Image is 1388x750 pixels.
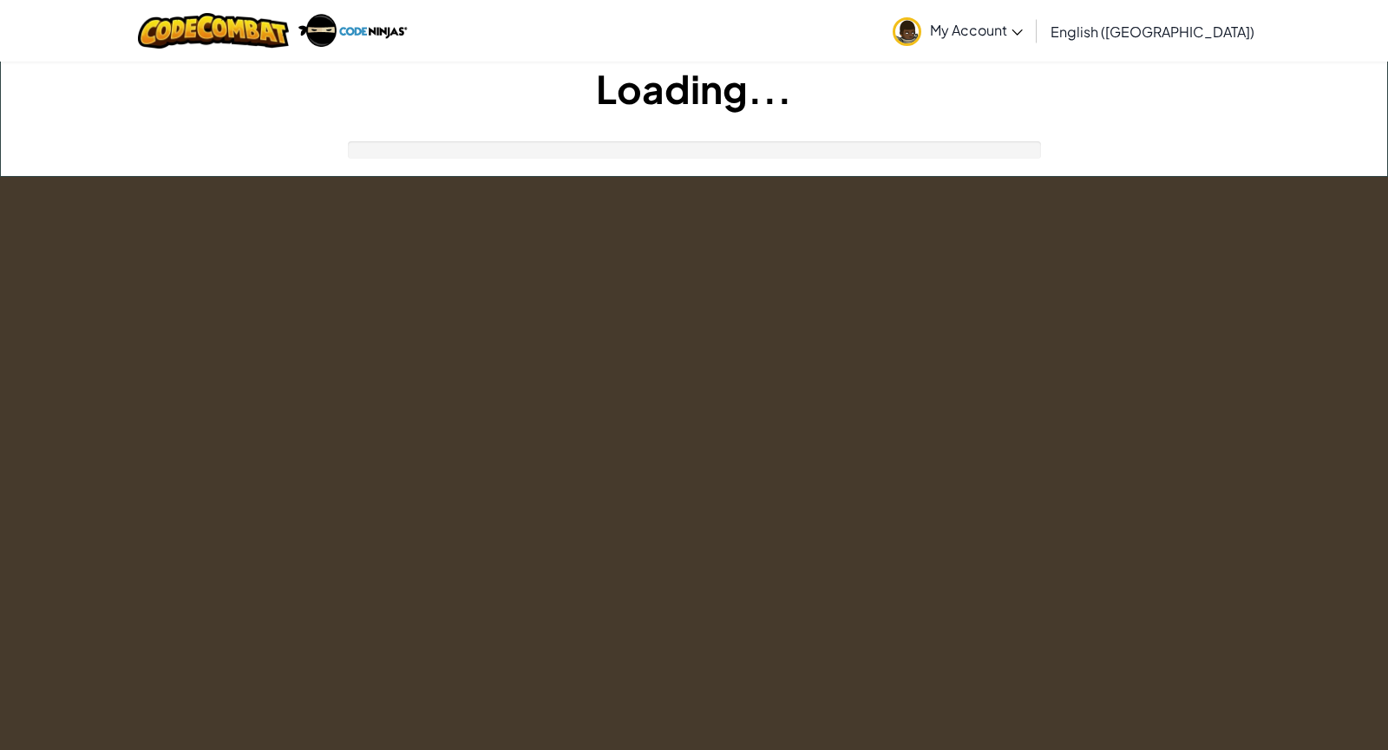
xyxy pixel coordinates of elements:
img: avatar [893,17,921,46]
a: My Account [884,3,1031,58]
a: English ([GEOGRAPHIC_DATA]) [1042,8,1263,55]
span: English ([GEOGRAPHIC_DATA]) [1051,23,1254,41]
img: Code Ninjas logo [298,13,408,49]
span: My Account [930,21,1023,39]
img: CodeCombat logo [138,13,290,49]
h1: Loading... [1,62,1387,115]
